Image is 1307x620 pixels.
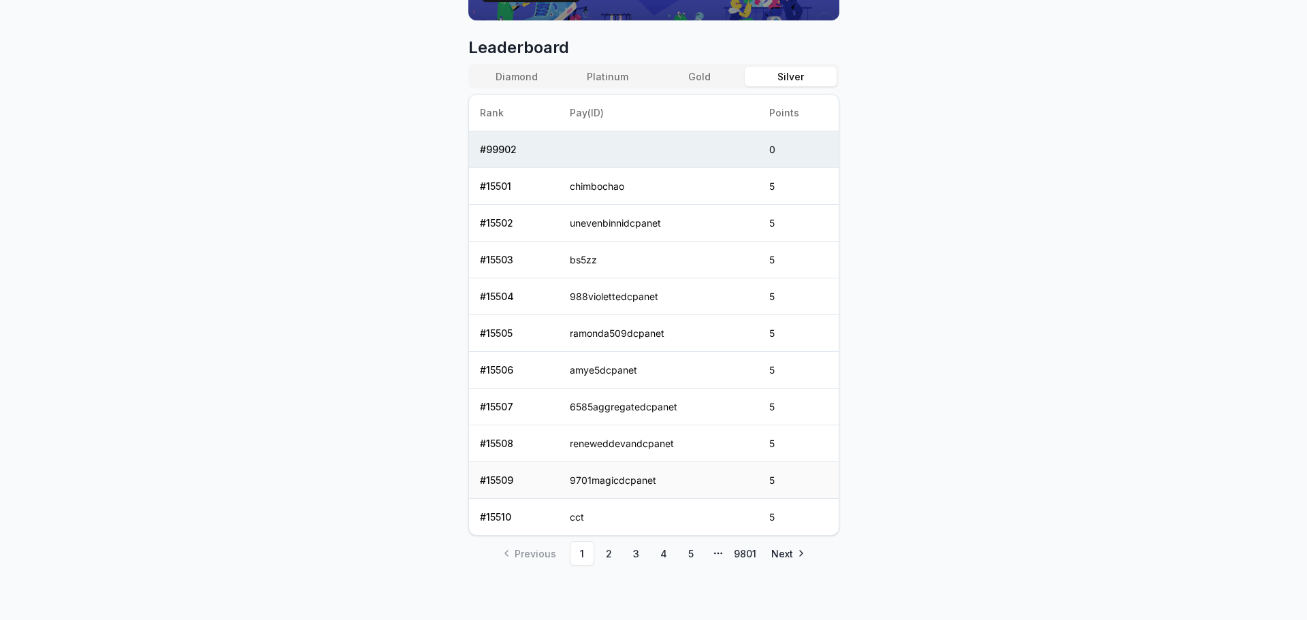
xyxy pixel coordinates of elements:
td: # 15507 [469,389,560,425]
td: chimbochao [559,168,758,205]
td: # 15509 [469,462,560,499]
td: 5 [758,205,838,242]
td: 5 [758,278,838,315]
span: Next [771,546,793,561]
td: 5 [758,389,838,425]
td: 6585aggregatedcpanet [559,389,758,425]
td: # 99902 [469,131,560,168]
td: 5 [758,499,838,536]
td: 5 [758,352,838,389]
td: # 15506 [469,352,560,389]
a: 3 [624,541,649,566]
td: bs5zz [559,242,758,278]
button: Diamond [471,67,562,86]
td: 5 [758,242,838,278]
a: 9801 [733,541,758,566]
span: Leaderboard [468,37,839,59]
th: Points [758,95,838,131]
td: # 15510 [469,499,560,536]
a: 4 [651,541,676,566]
td: amye5dcpanet [559,352,758,389]
td: 5 [758,462,838,499]
th: Rank [469,95,560,131]
td: 5 [758,168,838,205]
td: # 15501 [469,168,560,205]
td: # 15505 [469,315,560,352]
a: 1 [570,541,594,566]
td: 0 [758,131,838,168]
td: # 15504 [469,278,560,315]
td: # 15508 [469,425,560,462]
a: 2 [597,541,622,566]
a: 5 [679,541,703,566]
td: # 15502 [469,205,560,242]
td: unevenbinnidcpanet [559,205,758,242]
td: # 15503 [469,242,560,278]
nav: pagination [468,541,839,566]
td: ramonda509dcpanet [559,315,758,352]
th: Pay(ID) [559,95,758,131]
td: 5 [758,425,838,462]
button: Gold [653,67,745,86]
a: Go to next page [760,541,813,566]
button: Silver [745,67,836,86]
button: Platinum [562,67,653,86]
td: 988violettedcpanet [559,278,758,315]
td: 9701magicdcpanet [559,462,758,499]
td: cct [559,499,758,536]
td: reneweddevandcpanet [559,425,758,462]
td: 5 [758,315,838,352]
